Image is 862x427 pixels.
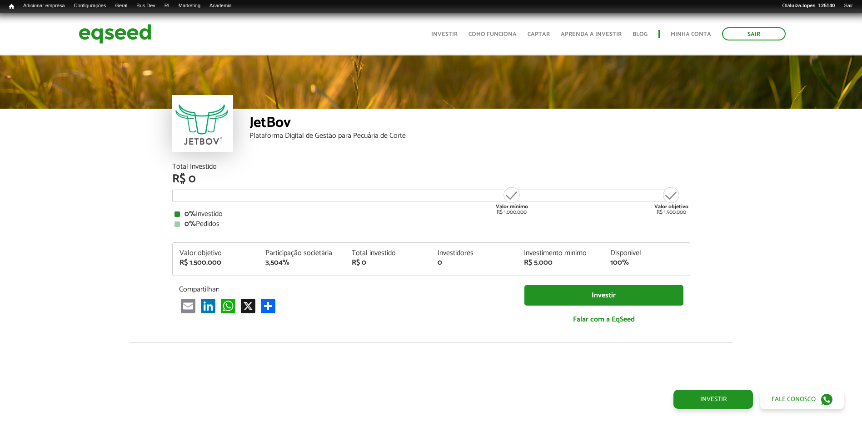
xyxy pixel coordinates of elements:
div: 3,504% [265,259,338,266]
div: Investido [174,211,688,218]
div: R$ 0 [352,259,424,266]
a: Geral [110,2,132,10]
a: Aprenda a investir [561,31,622,37]
div: Plataforma Digital de Gestão para Pecuária de Corte [249,132,690,140]
strong: 0% [184,218,196,230]
div: Total investido [352,250,424,257]
a: Sair [839,2,857,10]
div: JetBov [249,116,690,132]
div: R$ 0 [172,173,690,185]
a: Academia [205,2,236,10]
a: Adicionar empresa [19,2,70,10]
a: Falar com a EqSeed [524,310,683,329]
strong: Valor objetivo [654,202,688,211]
a: Minha conta [671,31,711,37]
div: Disponível [610,250,683,257]
strong: luiza.lopes_125140 [790,3,835,8]
a: Como funciona [468,31,517,37]
div: Investidores [438,250,510,257]
a: Sair [722,27,786,40]
a: Investir [673,390,753,409]
div: 0 [438,259,510,266]
a: Bus Dev [132,2,160,10]
a: RI [160,2,174,10]
strong: Valor mínimo [496,202,528,211]
strong: 0% [184,208,196,220]
div: R$ 1.500.000 [179,259,252,266]
a: X [239,298,257,313]
div: R$ 5.000 [524,259,597,266]
div: R$ 1.500.000 [654,186,688,215]
a: Compartilhar [259,298,277,313]
a: Início [5,2,19,11]
span: Início [9,3,14,10]
a: Oláluiza.lopes_125140 [777,2,839,10]
a: Investir [431,31,458,37]
a: LinkedIn [199,298,217,313]
div: R$ 1.000.000 [495,186,529,215]
a: Blog [633,31,648,37]
p: Compartilhar: [179,285,511,294]
div: 100% [610,259,683,266]
div: Pedidos [174,221,688,228]
a: Fale conosco [760,390,844,409]
div: Participação societária [265,250,338,257]
img: EqSeed [79,22,151,46]
a: WhatsApp [219,298,237,313]
a: Email [179,298,197,313]
div: Valor objetivo [179,250,252,257]
a: Configurações [70,2,111,10]
div: Total Investido [172,163,690,171]
div: Investimento mínimo [524,250,597,257]
a: Investir [524,285,683,306]
a: Captar [528,31,550,37]
a: Marketing [174,2,205,10]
